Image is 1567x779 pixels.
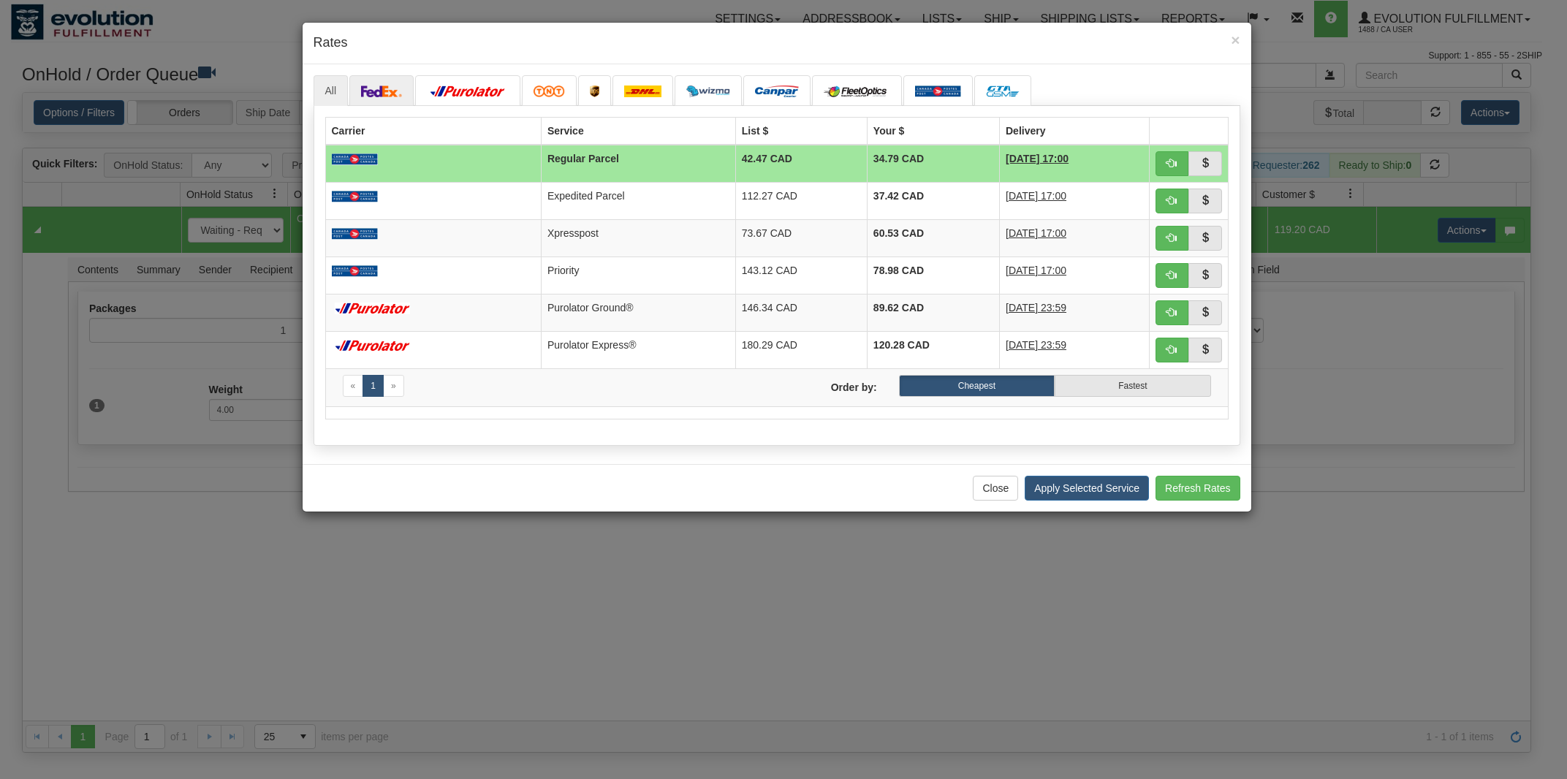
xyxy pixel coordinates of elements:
td: 112.27 CAD [735,182,867,219]
td: 180.29 CAD [735,331,867,368]
img: FedEx.png [361,85,402,97]
td: Purolator Express® [541,331,735,368]
img: Canada_post.png [332,228,378,240]
img: ups.png [590,85,600,97]
a: 1 [363,375,384,397]
td: Xpresspost [541,219,735,256]
td: 4 Days [1000,219,1150,256]
a: All [314,75,349,106]
td: 78.98 CAD [867,256,999,294]
td: 37.42 CAD [867,182,999,219]
th: Service [541,117,735,145]
span: [DATE] 17:00 [1006,153,1069,164]
td: Purolator Ground® [541,294,735,331]
h4: Rates [314,34,1240,53]
label: Fastest [1055,375,1210,397]
span: × [1231,31,1240,48]
img: Canada_post.png [332,191,378,202]
img: dhl.png [624,85,661,97]
button: Close [1231,32,1240,47]
span: « [351,381,356,391]
td: 60.53 CAD [867,219,999,256]
td: 146.34 CAD [735,294,867,331]
td: 120.28 CAD [867,331,999,368]
td: 73.67 CAD [735,219,867,256]
label: Cheapest [899,375,1055,397]
td: Regular Parcel [541,145,735,183]
button: Apply Selected Service [1025,476,1149,501]
a: Previous [343,375,364,397]
th: Your $ [867,117,999,145]
span: [DATE] 23:59 [1006,339,1066,351]
img: tnt.png [534,85,565,97]
button: Close [973,476,1018,501]
td: Expedited Parcel [541,182,735,219]
span: [DATE] 23:59 [1006,302,1066,313]
th: List $ [735,117,867,145]
th: Carrier [325,117,541,145]
img: CarrierLogo_10191.png [986,85,1020,97]
img: campar.png [755,85,799,97]
button: Refresh Rates [1156,476,1240,501]
td: 34.79 CAD [867,145,999,183]
img: purolator.png [332,340,414,351]
th: Delivery [1000,117,1150,145]
label: Order by: [777,375,888,395]
td: 3 Days [1000,256,1150,294]
td: Priority [541,256,735,294]
span: [DATE] 17:00 [1006,265,1066,276]
img: Canada_post.png [332,153,378,165]
a: Next [383,375,404,397]
span: [DATE] 17:00 [1006,227,1066,239]
img: wizmo.png [686,85,730,97]
span: [DATE] 17:00 [1006,190,1066,202]
td: 89.62 CAD [867,294,999,331]
span: » [391,381,396,391]
img: Canada_post.png [915,85,961,97]
td: 10 Days [1000,294,1150,331]
td: 42.47 CAD [735,145,867,183]
img: Canada_post.png [332,265,378,277]
td: 143.12 CAD [735,256,867,294]
td: 13 Days [1000,145,1150,183]
td: 10 Days [1000,331,1150,368]
td: 13 Days [1000,182,1150,219]
img: CarrierLogo_10182.png [824,85,890,97]
img: purolator.png [332,303,414,314]
img: purolator.png [427,85,509,97]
